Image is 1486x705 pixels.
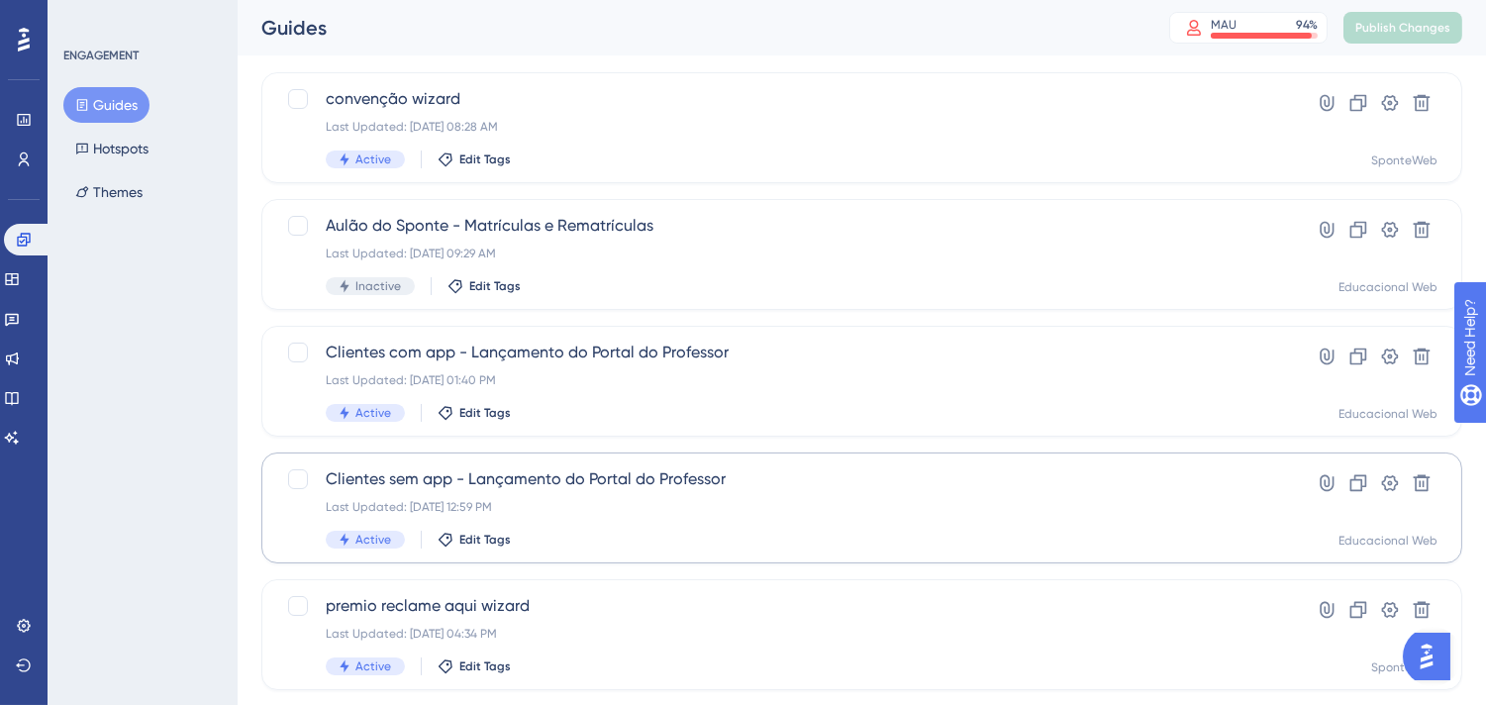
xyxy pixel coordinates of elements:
[355,532,391,548] span: Active
[1338,533,1437,549] div: Educacional Web
[355,278,401,294] span: Inactive
[1371,152,1437,168] div: SponteWeb
[459,658,511,674] span: Edit Tags
[326,499,1239,515] div: Last Updated: [DATE] 12:59 PM
[63,87,149,123] button: Guides
[438,405,511,421] button: Edit Tags
[1338,406,1437,422] div: Educacional Web
[63,48,139,63] div: ENGAGEMENT
[326,214,1239,238] span: Aulão do Sponte - Matrículas e Rematrículas
[1371,659,1437,675] div: SponteWeb
[1403,627,1462,686] iframe: UserGuiding AI Assistant Launcher
[1355,20,1450,36] span: Publish Changes
[326,594,1239,618] span: premio reclame aqui wizard
[438,532,511,548] button: Edit Tags
[63,131,160,166] button: Hotspots
[1296,17,1318,33] div: 94 %
[1343,12,1462,44] button: Publish Changes
[326,372,1239,388] div: Last Updated: [DATE] 01:40 PM
[459,151,511,167] span: Edit Tags
[326,246,1239,261] div: Last Updated: [DATE] 09:29 AM
[326,87,1239,111] span: convenção wizard
[438,151,511,167] button: Edit Tags
[1338,279,1437,295] div: Educacional Web
[459,532,511,548] span: Edit Tags
[355,658,391,674] span: Active
[47,5,124,29] span: Need Help?
[326,119,1239,135] div: Last Updated: [DATE] 08:28 AM
[326,626,1239,642] div: Last Updated: [DATE] 04:34 PM
[326,341,1239,364] span: Clientes com app - Lançamento do Portal do Professor
[63,174,154,210] button: Themes
[355,405,391,421] span: Active
[326,467,1239,491] span: Clientes sem app - Lançamento do Portal do Professor
[469,278,521,294] span: Edit Tags
[355,151,391,167] span: Active
[459,405,511,421] span: Edit Tags
[438,658,511,674] button: Edit Tags
[261,14,1120,42] div: Guides
[447,278,521,294] button: Edit Tags
[1211,17,1237,33] div: MAU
